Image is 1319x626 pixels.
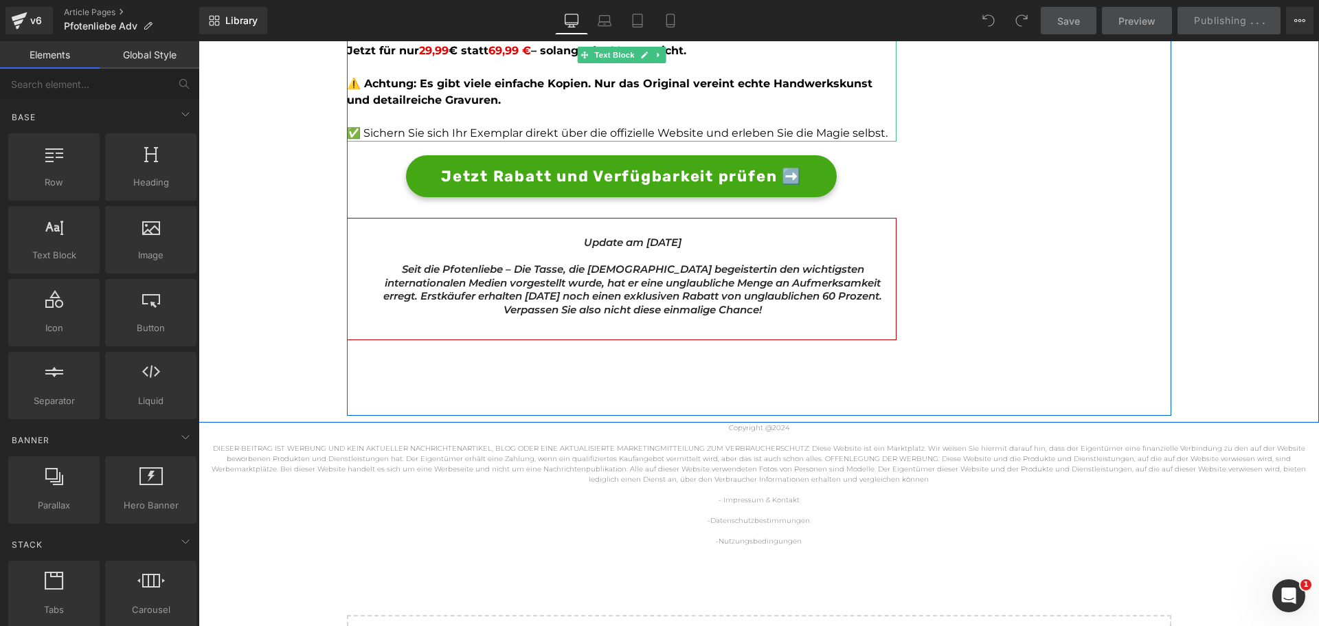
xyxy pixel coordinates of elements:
span: 9,99 [227,3,250,16]
iframe: Intercom live chat [1272,579,1305,612]
span: Base [10,111,37,124]
span: Text Block [393,5,438,22]
span: 2 [221,3,227,16]
button: Undo [975,7,1002,34]
strong: Jetzt für nur € statt – solange der Vorrat reicht. [148,3,488,16]
span: Pfotenliebe Adv [64,21,137,32]
p: ✅ Sichern Sie sich Ihr Exemplar direkt über die offizielle Website und erleben Sie die Magie selbst. [148,84,698,100]
span: Text Block [12,248,95,262]
span: Button [109,321,192,335]
span: Liquid [109,394,192,408]
a: New Library [199,7,267,34]
span: Jetzt Rabatt und Verfügbarkeit prüfen ➡️ [243,124,603,146]
a: Article Pages [64,7,199,18]
span: Library [225,14,258,27]
a: Nutzungsbedingungen [520,495,603,504]
span: Icon [12,321,95,335]
a: Global Style [100,41,199,69]
span: Hero Banner [109,498,192,513]
span: - [517,495,603,504]
button: More [1286,7,1314,34]
span: 69,99 € [290,3,332,16]
span: Parallax [12,498,95,513]
i: Seit die Pfotenliebe – Die Tasse, die [DEMOGRAPHIC_DATA] begeistert [203,221,569,234]
span: Banner [10,434,51,447]
span: Stack [10,538,44,551]
a: v6 [5,7,53,34]
a: Tablet [621,7,654,34]
span: Heading [109,175,192,190]
span: Image [109,248,192,262]
a: Laptop [588,7,621,34]
a: Expand / Collapse [453,5,467,22]
div: v6 [27,12,45,30]
a: Datenschutzbestimmungen [512,475,611,484]
span: Row [12,175,95,190]
span: Separator [12,394,95,408]
a: Preview [1102,7,1172,34]
i: in den wichtigsten internationalen Medien vorgestellt wurde, hat er eine unglaubliche Menge an Au... [185,221,684,275]
span: Preview [1118,14,1155,28]
a: - Impressum & Kontakt [520,454,601,463]
span: Tabs [12,603,95,617]
a: Jetzt Rabatt und Verfügbarkeit prüfen ➡️ [207,114,638,156]
span: 1 [1300,579,1311,590]
a: Mobile [654,7,687,34]
a: Desktop [555,7,588,34]
b: ⚠️ Achtung: Es gibt viele einfache Kopien. Nur das Original vereint echte Handwerkskunst und deta... [148,36,674,65]
span: Carousel [109,603,192,617]
button: Redo [1008,7,1035,34]
span: Save [1057,14,1080,28]
i: Update am [DATE] [385,194,483,208]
